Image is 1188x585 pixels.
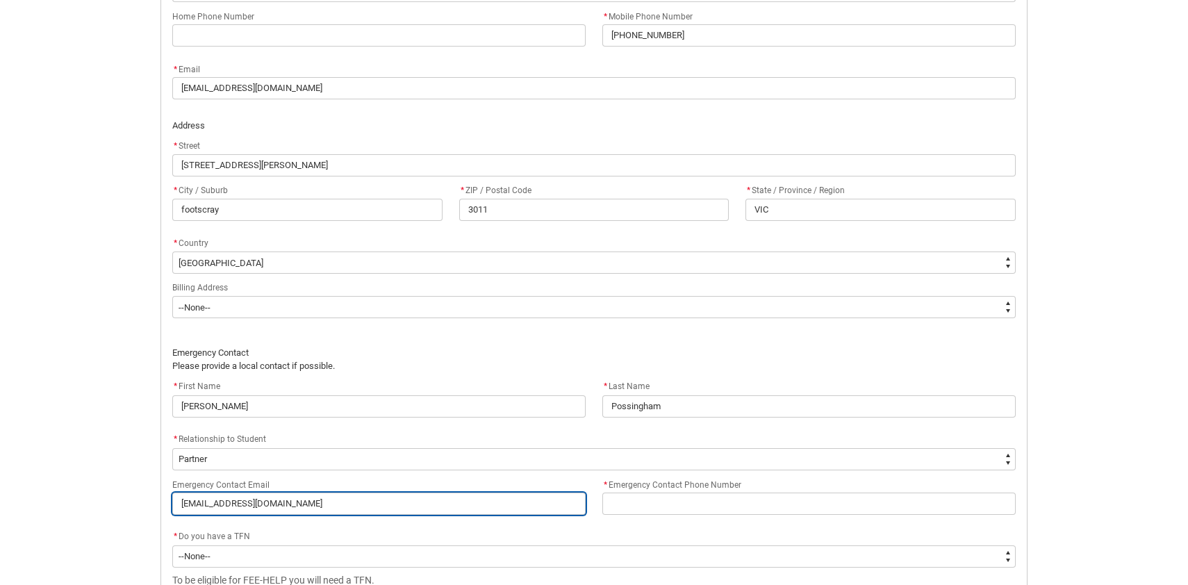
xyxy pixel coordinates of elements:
[602,24,1016,47] input: +61426658669
[172,8,260,23] label: Home Phone Number
[179,238,208,248] span: Country
[604,381,607,391] abbr: required
[172,476,275,491] label: Emergency Contact Email
[459,186,531,195] span: ZIP / Postal Code
[172,346,1016,360] p: Emergency Contact
[602,8,698,23] label: Mobile Phone Number
[172,283,228,292] span: Billing Address
[174,65,177,74] abbr: required
[602,476,747,491] label: Emergency Contact Phone Number
[172,186,228,195] span: City / Suburb
[602,381,650,391] span: Last Name
[172,60,206,76] label: Email
[174,434,177,444] abbr: required
[172,119,1016,133] p: Address
[745,186,845,195] span: State / Province / Region
[174,186,177,195] abbr: required
[172,141,200,151] span: Street
[172,77,1016,99] input: you@example.com
[461,186,464,195] abbr: required
[179,434,266,444] span: Relationship to Student
[174,532,177,541] abbr: required
[604,480,607,490] abbr: required
[172,493,586,515] input: you@example.com
[179,532,250,541] span: Do you have a TFN
[747,186,750,195] abbr: required
[604,12,607,22] abbr: required
[172,359,1016,373] p: Please provide a local contact if possible.
[174,141,177,151] abbr: required
[172,381,220,391] span: First Name
[174,238,177,248] abbr: required
[174,381,177,391] abbr: required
